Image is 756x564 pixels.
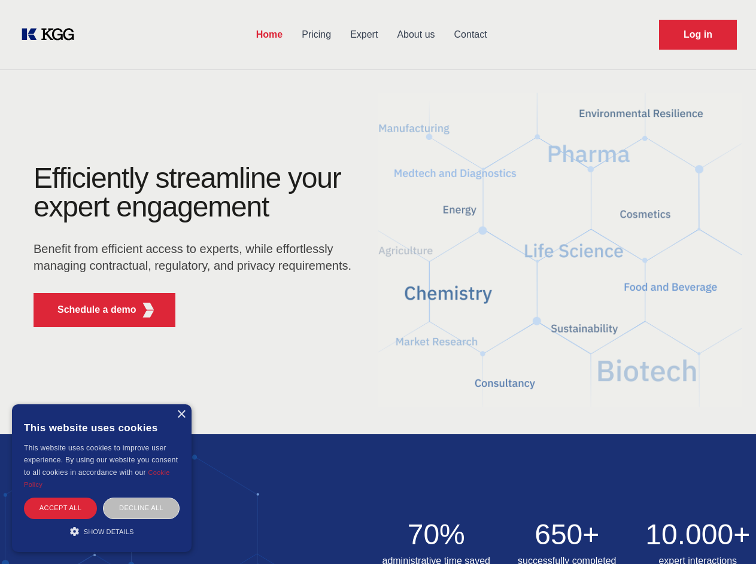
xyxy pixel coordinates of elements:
a: About us [387,19,444,50]
a: Cookie Policy [24,469,170,488]
div: Show details [24,525,180,537]
a: KOL Knowledge Platform: Talk to Key External Experts (KEE) [19,25,84,44]
a: Contact [445,19,497,50]
div: Close [177,410,186,419]
span: Show details [84,528,134,535]
a: Home [247,19,292,50]
a: Pricing [292,19,341,50]
div: Decline all [103,498,180,519]
div: This website uses cookies [24,413,180,442]
h1: Efficiently streamline your expert engagement [34,164,359,221]
p: Schedule a demo [57,303,136,317]
span: This website uses cookies to improve user experience. By using our website you consent to all coo... [24,444,178,477]
button: Schedule a demoKGG Fifth Element RED [34,293,175,327]
div: Accept all [24,498,97,519]
a: Expert [341,19,387,50]
img: KGG Fifth Element RED [141,303,156,318]
a: Request Demo [659,20,737,50]
img: KGG Fifth Element RED [378,78,742,422]
iframe: Chat Widget [696,507,756,564]
p: Benefit from efficient access to experts, while effortlessly managing contractual, regulatory, an... [34,240,359,274]
h2: 650+ [509,520,626,549]
h2: 70% [378,520,495,549]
